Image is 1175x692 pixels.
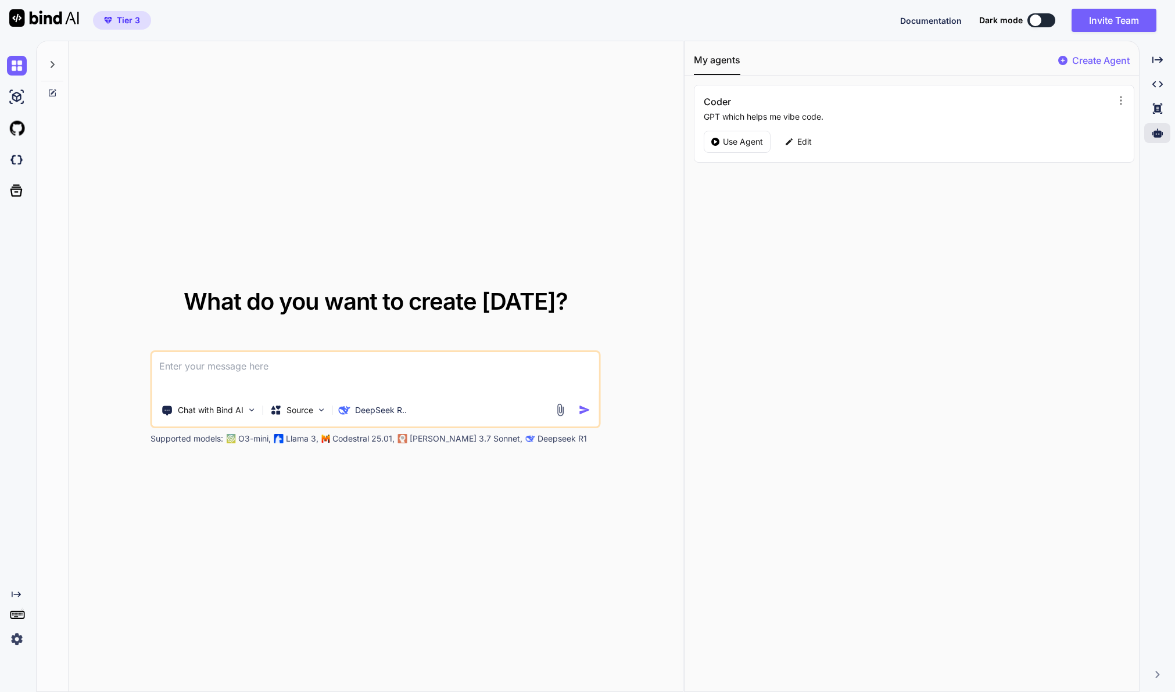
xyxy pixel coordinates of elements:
[317,405,327,415] img: Pick Models
[227,434,236,443] img: GPT-4
[151,433,223,444] p: Supported models:
[7,56,27,76] img: chat
[7,119,27,138] img: githubLight
[9,9,79,27] img: Bind AI
[554,403,567,417] img: attachment
[526,434,535,443] img: claude
[322,435,330,443] img: Mistral-AI
[93,11,151,30] button: premiumTier 3
[178,404,243,416] p: Chat with Bind AI
[355,404,407,416] p: DeepSeek R..
[723,136,763,148] p: Use Agent
[1072,9,1156,32] button: Invite Team
[900,16,962,26] span: Documentation
[286,433,318,444] p: Llama 3,
[979,15,1023,26] span: Dark mode
[7,87,27,107] img: ai-studio
[286,404,313,416] p: Source
[339,404,350,416] img: DeepSeek R1 (671B-Full)
[238,433,271,444] p: O3-mini,
[332,433,395,444] p: Codestral 25.01,
[184,287,568,315] span: What do you want to create [DATE]?
[7,629,27,649] img: settings
[1072,53,1130,67] p: Create Agent
[900,15,962,27] button: Documentation
[704,111,1106,123] p: GPT which helps me vibe code.
[538,433,587,444] p: Deepseek R1
[117,15,140,26] span: Tier 3
[797,136,812,148] p: Edit
[410,433,522,444] p: [PERSON_NAME] 3.7 Sonnet,
[579,404,591,416] img: icon
[398,434,407,443] img: claude
[7,150,27,170] img: darkCloudIdeIcon
[704,95,985,109] h3: Coder
[247,405,257,415] img: Pick Tools
[104,17,112,24] img: premium
[274,434,284,443] img: Llama2
[694,53,740,75] button: My agents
